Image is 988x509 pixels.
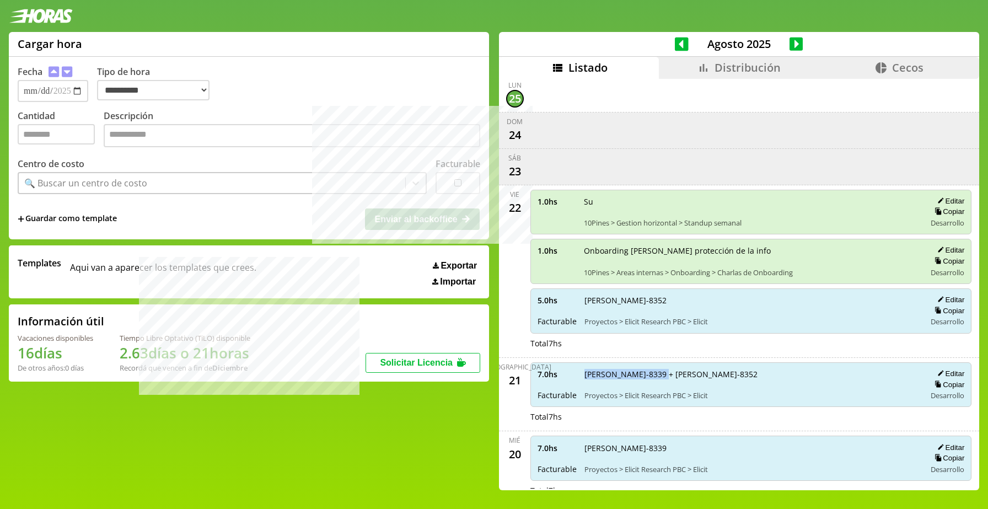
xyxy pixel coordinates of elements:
button: Copiar [931,453,964,463]
input: Cantidad [18,124,95,144]
button: Solicitar Licencia [366,353,480,373]
span: Importar [440,277,476,287]
span: Solicitar Licencia [380,358,453,367]
span: Proyectos > Elicit Research PBC > Elicit [584,317,919,326]
div: lun [508,81,522,90]
div: mié [509,436,520,445]
span: Su [584,196,919,207]
button: Copiar [931,256,964,266]
span: 1.0 hs [538,245,576,256]
span: Templates [18,257,61,269]
span: Proyectos > Elicit Research PBC > Elicit [584,464,919,474]
div: 🔍 Buscar un centro de costo [24,177,147,189]
button: Editar [934,369,964,378]
textarea: Descripción [104,124,480,147]
span: Aqui van a aparecer los templates que crees. [70,257,256,287]
img: logotipo [9,9,73,23]
select: Tipo de hora [97,80,210,100]
span: 7.0 hs [538,443,577,453]
span: Desarrollo [931,464,964,474]
span: [PERSON_NAME]-8339 + [PERSON_NAME]-8352 [584,369,919,379]
span: Onboarding [PERSON_NAME] protección de la info [584,245,919,256]
button: Editar [934,245,964,255]
div: Tiempo Libre Optativo (TiLO) disponible [120,333,250,343]
div: Total 7 hs [530,485,972,496]
div: sáb [508,153,521,163]
button: Copiar [931,306,964,315]
div: scrollable content [499,79,979,489]
div: Total 7 hs [530,411,972,422]
div: 22 [506,199,524,217]
span: Cecos [892,60,923,75]
span: + [18,213,24,225]
button: Editar [934,295,964,304]
span: 5.0 hs [538,295,577,306]
span: Distribución [715,60,781,75]
span: Exportar [441,261,477,271]
h1: Cargar hora [18,36,82,51]
div: 24 [506,126,524,144]
div: 20 [506,445,524,463]
div: dom [507,117,523,126]
div: Recordá que vencen a fin de [120,363,250,373]
label: Facturable [436,158,480,170]
div: vie [510,190,519,199]
div: 23 [506,163,524,180]
span: Listado [568,60,608,75]
div: 21 [506,372,524,389]
span: Facturable [538,464,577,474]
label: Centro de costo [18,158,84,170]
span: +Guardar como template [18,213,117,225]
h2: Información útil [18,314,104,329]
label: Descripción [104,110,480,150]
span: [PERSON_NAME]-8339 [584,443,919,453]
button: Copiar [931,207,964,216]
b: Diciembre [212,363,248,373]
label: Cantidad [18,110,104,150]
div: 25 [506,90,524,108]
h1: 16 días [18,343,93,363]
span: 10Pines > Areas internas > Onboarding > Charlas de Onboarding [584,267,919,277]
div: De otros años: 0 días [18,363,93,373]
h1: 2.63 días o 21 horas [120,343,250,363]
button: Exportar [429,260,480,271]
span: Facturable [538,390,577,400]
label: Fecha [18,66,42,78]
span: [PERSON_NAME]-8352 [584,295,919,306]
span: Desarrollo [931,390,964,400]
span: Desarrollo [931,218,964,228]
span: Facturable [538,316,577,326]
span: Agosto 2025 [689,36,790,51]
button: Editar [934,196,964,206]
label: Tipo de hora [97,66,218,102]
span: Desarrollo [931,267,964,277]
span: 10Pines > Gestion horizontal > Standup semanal [584,218,919,228]
span: Proyectos > Elicit Research PBC > Elicit [584,390,919,400]
button: Copiar [931,380,964,389]
span: 7.0 hs [538,369,577,379]
div: Vacaciones disponibles [18,333,93,343]
div: [DEMOGRAPHIC_DATA] [479,362,551,372]
span: 1.0 hs [538,196,576,207]
div: Total 7 hs [530,338,972,349]
span: Desarrollo [931,317,964,326]
button: Editar [934,443,964,452]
